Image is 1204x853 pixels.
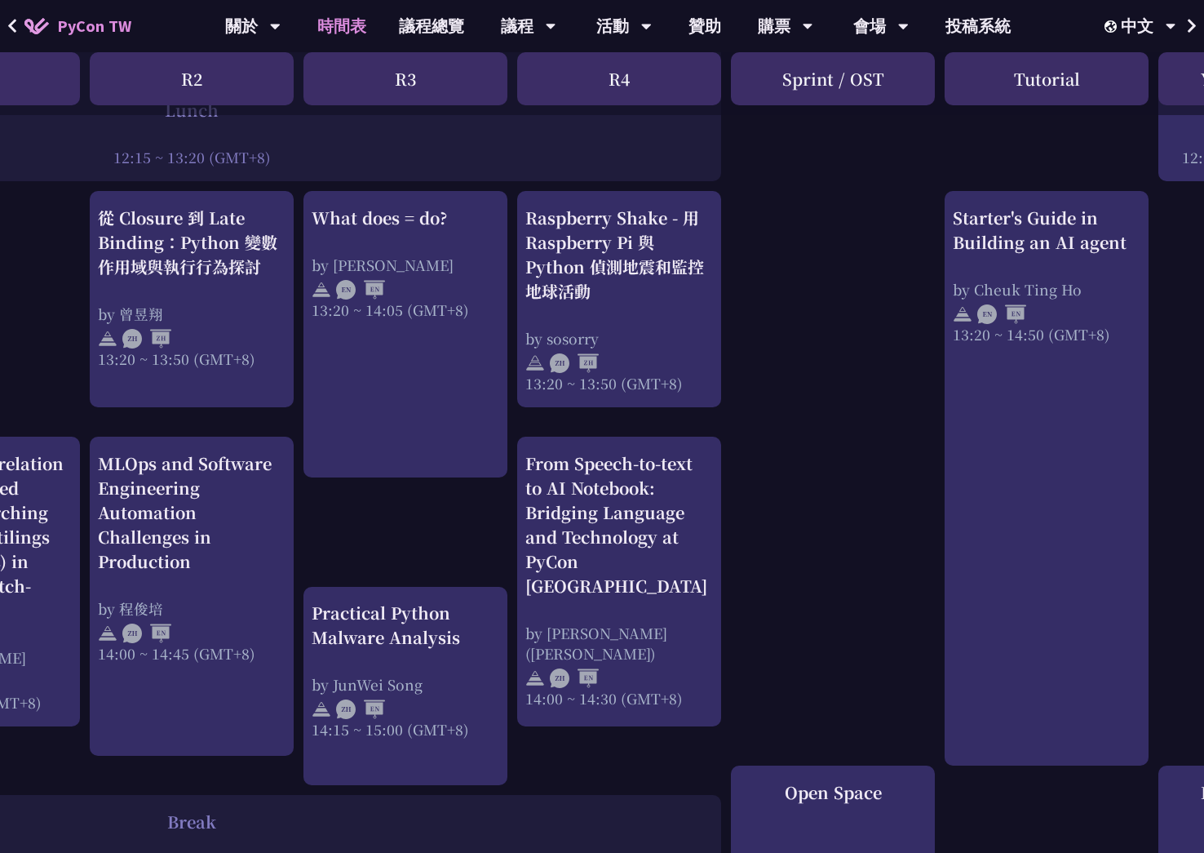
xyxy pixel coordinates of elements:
[525,623,713,664] div: by [PERSON_NAME] ([PERSON_NAME])
[977,304,1026,324] img: ENEN.5a408d1.svg
[945,52,1149,105] div: Tutorial
[525,669,545,688] img: svg+xml;base64,PHN2ZyB4bWxucz0iaHR0cDovL3d3dy53My5vcmcvMjAwMC9zdmciIHdpZHRoPSIyNCIgaGVpZ2h0PSIyNC...
[953,279,1140,300] div: by Cheuk Ting Ho
[336,700,385,719] img: ZHEN.371966e.svg
[525,206,713,304] div: Raspberry Shake - 用 Raspberry Pi 與 Python 偵測地震和監控地球活動
[550,353,599,373] img: ZHZH.38617ef.svg
[953,206,1140,255] div: Starter's Guide in Building an AI agent
[8,6,148,47] a: PyCon TW
[953,304,972,324] img: svg+xml;base64,PHN2ZyB4bWxucz0iaHR0cDovL3d3dy53My5vcmcvMjAwMC9zdmciIHdpZHRoPSIyNCIgaGVpZ2h0PSIyNC...
[731,52,935,105] div: Sprint / OST
[90,52,294,105] div: R2
[98,304,286,324] div: by 曾昱翔
[312,206,499,463] a: What does = do? by [PERSON_NAME] 13:20 ~ 14:05 (GMT+8)
[122,624,171,643] img: ZHEN.371966e.svg
[303,52,507,105] div: R3
[525,328,713,349] div: by sosorry
[98,451,286,742] a: MLOps and Software Engineering Automation Challenges in Production by 程俊培 14:00 ~ 14:45 (GMT+8)
[525,373,713,393] div: 13:20 ~ 13:50 (GMT+8)
[312,674,499,695] div: by JunWei Song
[98,349,286,369] div: 13:20 ~ 13:50 (GMT+8)
[98,206,286,393] a: 從 Closure 到 Late Binding：Python 變數作用域與執行行為探討 by 曾昱翔 13:20 ~ 13:50 (GMT+8)
[312,255,499,275] div: by [PERSON_NAME]
[312,280,331,300] img: svg+xml;base64,PHN2ZyB4bWxucz0iaHR0cDovL3d3dy53My5vcmcvMjAwMC9zdmciIHdpZHRoPSIyNCIgaGVpZ2h0PSIyNC...
[98,598,286,619] div: by 程俊培
[517,52,721,105] div: R4
[739,780,927,805] div: Open Space
[1104,20,1121,33] img: Locale Icon
[98,624,117,643] img: svg+xml;base64,PHN2ZyB4bWxucz0iaHR0cDovL3d3dy53My5vcmcvMjAwMC9zdmciIHdpZHRoPSIyNCIgaGVpZ2h0PSIyNC...
[312,719,499,740] div: 14:15 ~ 15:00 (GMT+8)
[525,688,713,709] div: 14:00 ~ 14:30 (GMT+8)
[98,206,286,279] div: 從 Closure 到 Late Binding：Python 變數作用域與執行行為探討
[525,206,713,393] a: Raspberry Shake - 用 Raspberry Pi 與 Python 偵測地震和監控地球活動 by sosorry 13:20 ~ 13:50 (GMT+8)
[24,18,49,34] img: Home icon of PyCon TW 2025
[312,700,331,719] img: svg+xml;base64,PHN2ZyB4bWxucz0iaHR0cDovL3d3dy53My5vcmcvMjAwMC9zdmciIHdpZHRoPSIyNCIgaGVpZ2h0PSIyNC...
[953,206,1140,752] a: Starter's Guide in Building an AI agent by Cheuk Ting Ho 13:20 ~ 14:50 (GMT+8)
[98,451,286,574] div: MLOps and Software Engineering Automation Challenges in Production
[525,353,545,373] img: svg+xml;base64,PHN2ZyB4bWxucz0iaHR0cDovL3d3dy53My5vcmcvMjAwMC9zdmciIHdpZHRoPSIyNCIgaGVpZ2h0PSIyNC...
[312,206,499,230] div: What does = do?
[98,643,286,664] div: 14:00 ~ 14:45 (GMT+8)
[122,329,171,349] img: ZHZH.38617ef.svg
[312,601,499,650] div: Practical Python Malware Analysis
[336,280,385,300] img: ENEN.5a408d1.svg
[312,601,499,771] a: Practical Python Malware Analysis by JunWei Song 14:15 ~ 15:00 (GMT+8)
[312,300,499,320] div: 13:20 ~ 14:05 (GMT+8)
[525,451,713,713] a: From Speech-to-text to AI Notebook: Bridging Language and Technology at PyCon [GEOGRAPHIC_DATA] b...
[953,324,1140,344] div: 13:20 ~ 14:50 (GMT+8)
[550,669,599,688] img: ZHEN.371966e.svg
[57,14,131,38] span: PyCon TW
[98,329,117,349] img: svg+xml;base64,PHN2ZyB4bWxucz0iaHR0cDovL3d3dy53My5vcmcvMjAwMC9zdmciIHdpZHRoPSIyNCIgaGVpZ2h0PSIyNC...
[525,451,713,598] div: From Speech-to-text to AI Notebook: Bridging Language and Technology at PyCon [GEOGRAPHIC_DATA]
